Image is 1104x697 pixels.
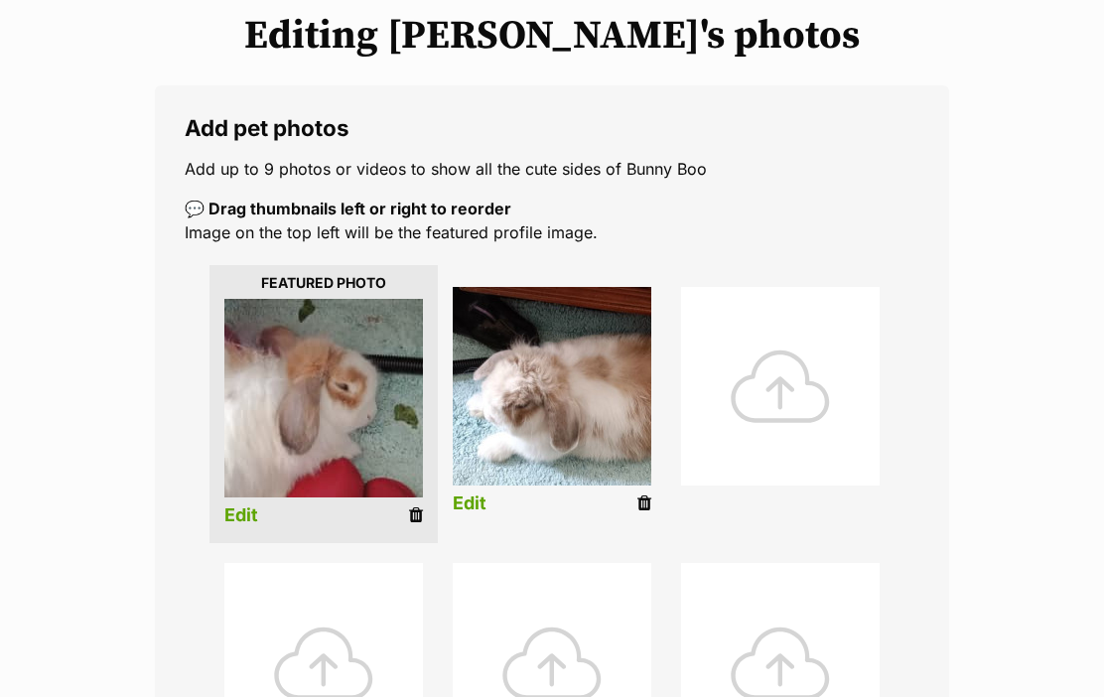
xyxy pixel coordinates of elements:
[185,157,919,181] p: Add up to 9 photos or videos to show all the cute sides of Bunny Boo
[30,13,1074,59] h1: Editing [PERSON_NAME]'s photos
[224,299,423,497] img: listing photo
[185,197,919,244] p: Image on the top left will be the featured profile image.
[453,287,651,486] img: listing photo
[185,199,511,218] b: 💬 Drag thumbnails left or right to reorder
[453,493,486,514] a: Edit
[224,505,258,526] a: Edit
[185,115,919,141] legend: Add pet photos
